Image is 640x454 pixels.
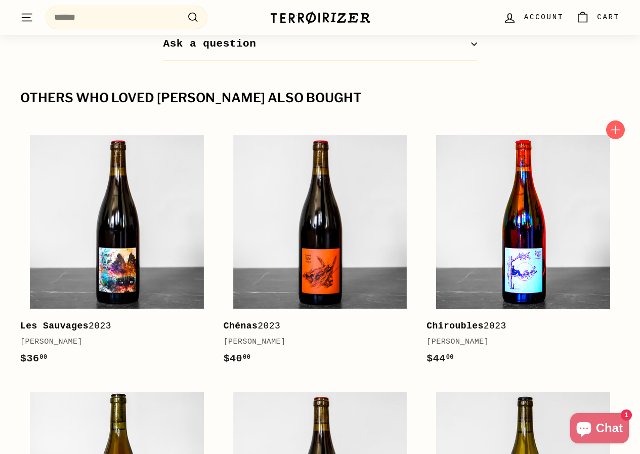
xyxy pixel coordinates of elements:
div: 2023 [426,319,610,334]
b: Chiroubles [426,321,484,331]
a: Les Sauvages2023[PERSON_NAME] [20,126,214,377]
span: $36 [20,353,48,364]
span: Account [524,12,564,23]
a: Chénas2023[PERSON_NAME] [224,126,417,377]
sup: 00 [243,354,250,361]
div: Others who loved [PERSON_NAME] also bought [20,91,620,105]
a: Cart [570,3,626,32]
b: Les Sauvages [20,321,89,331]
span: Cart [597,12,620,23]
div: [PERSON_NAME] [20,336,203,348]
div: 2023 [20,319,203,334]
inbox-online-store-chat: Shopify online store chat [567,413,632,446]
sup: 00 [39,354,47,361]
div: [PERSON_NAME] [224,336,407,348]
button: Ask a question [163,28,477,61]
div: 2023 [224,319,407,334]
div: [PERSON_NAME] [426,336,610,348]
sup: 00 [446,354,454,361]
span: $44 [426,353,454,364]
b: Chénas [224,321,258,331]
a: Chiroubles2023[PERSON_NAME] [426,126,620,377]
span: $40 [224,353,251,364]
a: Account [497,3,570,32]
